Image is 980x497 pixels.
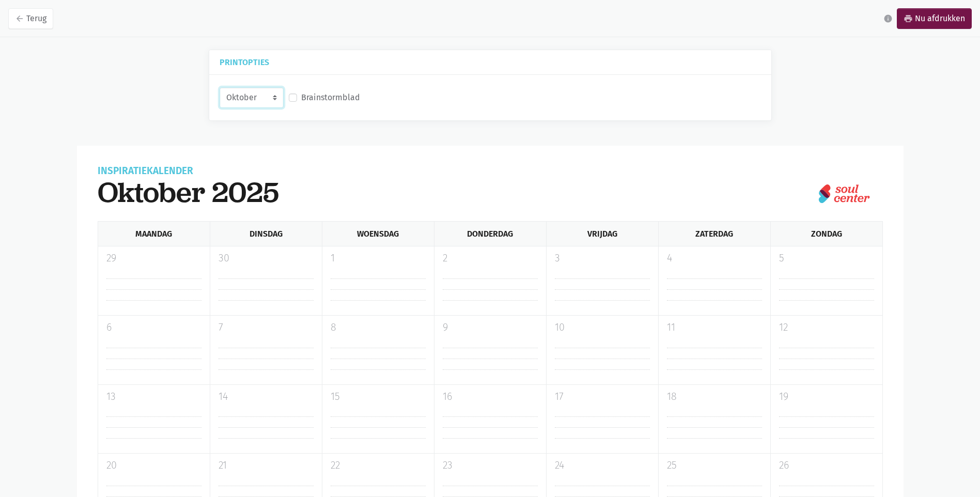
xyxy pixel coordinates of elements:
[219,389,314,405] p: 14
[98,222,210,246] div: Maandag
[443,458,538,473] p: 23
[779,458,874,473] p: 26
[443,251,538,266] p: 2
[897,8,972,29] a: printNu afdrukken
[331,389,426,405] p: 15
[443,320,538,335] p: 9
[98,166,279,176] div: Inspiratiekalender
[779,320,874,335] p: 12
[301,91,360,104] label: Brainstormblad
[904,14,913,23] i: print
[779,389,874,405] p: 19
[106,458,201,473] p: 20
[658,222,770,246] div: Zaterdag
[106,320,201,335] p: 6
[331,320,426,335] p: 8
[8,8,53,29] a: arrow_backTerug
[219,458,314,473] p: 21
[546,222,658,246] div: Vrijdag
[98,176,279,209] h1: oktober 2025
[555,251,650,266] p: 3
[220,58,761,66] h5: Printopties
[219,251,314,266] p: 30
[331,251,426,266] p: 1
[883,14,893,23] i: info
[322,222,434,246] div: Woensdag
[15,14,24,23] i: arrow_back
[106,251,201,266] p: 29
[555,458,650,473] p: 24
[434,222,546,246] div: Donderdag
[210,222,322,246] div: Dinsdag
[779,251,874,266] p: 5
[443,389,538,405] p: 16
[555,389,650,405] p: 17
[667,320,762,335] p: 11
[667,458,762,473] p: 25
[219,320,314,335] p: 7
[555,320,650,335] p: 10
[667,251,762,266] p: 4
[770,222,883,246] div: Zondag
[667,389,762,405] p: 18
[331,458,426,473] p: 22
[106,389,201,405] p: 13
